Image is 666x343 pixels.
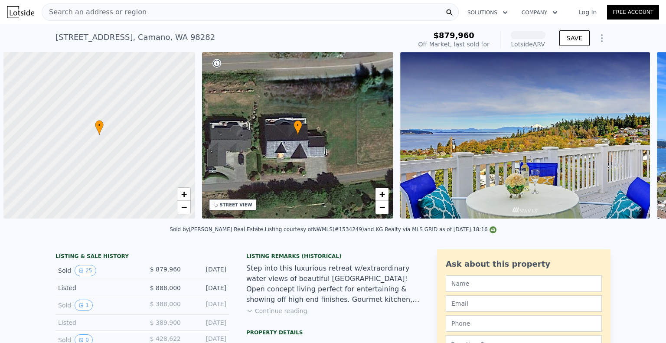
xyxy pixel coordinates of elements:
[607,5,659,20] a: Free Account
[446,275,602,292] input: Name
[188,318,226,327] div: [DATE]
[150,284,181,291] span: $ 888,000
[265,226,496,232] div: Listing courtesy of NWMLS (#1534249) and KG Realty via MLS GRID as of [DATE] 18:16
[375,188,388,201] a: Zoom in
[294,121,302,129] span: •
[55,253,229,261] div: LISTING & SALE HISTORY
[460,5,515,20] button: Solutions
[246,263,420,305] div: Step into this luxurious retreat w/extraordinary water views of beautiful [GEOGRAPHIC_DATA]! Open...
[490,226,496,233] img: NWMLS Logo
[220,202,252,208] div: STREET VIEW
[150,335,181,342] span: $ 428,622
[177,188,190,201] a: Zoom in
[446,315,602,332] input: Phone
[58,284,135,292] div: Listed
[246,307,307,315] button: Continue reading
[379,202,385,212] span: −
[95,120,104,135] div: •
[95,121,104,129] span: •
[400,52,650,219] img: Sale: 113421805 Parcel: 98754741
[55,31,215,43] div: [STREET_ADDRESS] , Camano , WA 98282
[177,201,190,214] a: Zoom out
[593,29,610,47] button: Show Options
[379,189,385,199] span: +
[568,8,607,16] a: Log In
[433,31,474,40] span: $879,960
[188,300,226,311] div: [DATE]
[446,258,602,270] div: Ask about this property
[42,7,147,17] span: Search an address or region
[246,253,420,260] div: Listing Remarks (Historical)
[246,329,420,336] div: Property details
[418,40,490,49] div: Off Market, last sold for
[181,189,186,199] span: +
[75,265,96,276] button: View historical data
[446,295,602,312] input: Email
[58,318,135,327] div: Listed
[515,5,565,20] button: Company
[58,265,135,276] div: Sold
[188,284,226,292] div: [DATE]
[375,201,388,214] a: Zoom out
[170,226,264,232] div: Sold by [PERSON_NAME] Real Estate .
[559,30,590,46] button: SAVE
[150,266,181,273] span: $ 879,960
[188,265,226,276] div: [DATE]
[75,300,93,311] button: View historical data
[511,40,545,49] div: Lotside ARV
[181,202,186,212] span: −
[7,6,34,18] img: Lotside
[58,300,135,311] div: Sold
[150,301,181,307] span: $ 388,000
[294,120,302,135] div: •
[150,319,181,326] span: $ 389,900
